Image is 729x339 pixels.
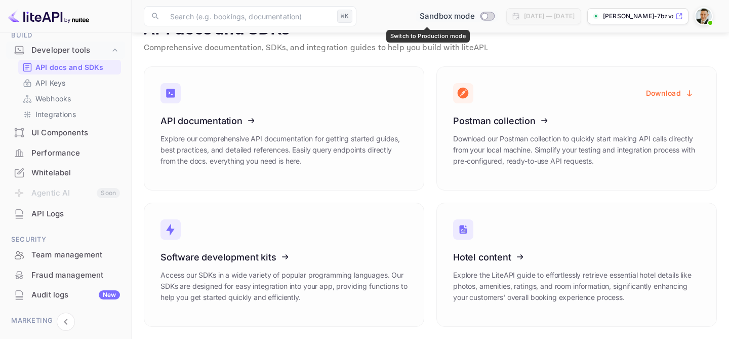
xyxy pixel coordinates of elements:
div: Fraud management [6,266,125,285]
img: Hari Luker [696,8,712,24]
p: Explore the LiteAPI guide to effortlessly retrieve essential hotel details like photos, amenities... [453,270,700,303]
p: Download our Postman collection to quickly start making API calls directly from your local machin... [453,133,700,167]
div: UI Components [6,123,125,143]
button: Download [640,83,700,103]
div: API Logs [6,204,125,224]
a: API documentationExplore our comprehensive API documentation for getting started guides, best pra... [144,66,424,191]
input: Search (e.g. bookings, documentation) [164,6,333,26]
h3: Hotel content [453,252,700,262]
span: Sandbox mode [420,11,475,22]
div: Audit logsNew [6,285,125,305]
span: Marketing [6,315,125,326]
p: [PERSON_NAME]-7bzva.[PERSON_NAME]... [603,12,673,21]
div: Team management [6,245,125,265]
p: API docs and SDKs [144,20,717,40]
p: API docs and SDKs [35,62,104,72]
a: Fraud management [6,266,125,284]
div: API docs and SDKs [18,60,121,74]
a: API Keys [22,78,117,88]
div: Developer tools [31,45,110,56]
h3: API documentation [160,116,408,126]
a: Hotel contentExplore the LiteAPI guide to effortlessly retrieve essential hotel details like phot... [436,203,717,327]
a: UI Components [6,123,125,142]
h3: Software development kits [160,252,408,262]
a: Software development kitsAccess our SDKs in a wide variety of popular programming languages. Our ... [144,203,424,327]
span: Build [6,30,125,41]
div: Switch to Production mode [416,11,498,22]
div: Whitelabel [31,167,120,179]
p: Explore our comprehensive API documentation for getting started guides, best practices, and detai... [160,133,408,167]
div: Webhooks [18,91,121,106]
div: Developer tools [6,42,125,59]
p: API Keys [35,78,65,88]
div: New [99,290,120,299]
a: API docs and SDKs [22,62,117,72]
p: Access our SDKs in a wide variety of popular programming languages. Our SDKs are designed for eas... [160,270,408,303]
div: API Logs [31,208,120,220]
div: ⌘K [337,10,352,23]
p: Integrations [35,109,76,120]
h3: Postman collection [453,116,700,126]
div: [DATE] — [DATE] [524,12,575,21]
div: Integrations [18,107,121,122]
a: Whitelabel [6,163,125,182]
div: Audit logs [31,289,120,301]
div: Team management [31,249,120,261]
span: Security [6,234,125,245]
button: Collapse navigation [57,313,75,331]
p: Comprehensive documentation, SDKs, and integration guides to help you build with liteAPI. [144,42,717,54]
a: Team management [6,245,125,264]
div: Switch to Production mode [386,30,470,43]
div: Performance [6,143,125,163]
a: Webhooks [22,93,117,104]
a: Audit logsNew [6,285,125,304]
a: Performance [6,143,125,162]
a: API Logs [6,204,125,223]
div: Whitelabel [6,163,125,183]
div: UI Components [31,127,120,139]
a: Integrations [22,109,117,120]
img: LiteAPI logo [8,8,89,24]
div: API Keys [18,76,121,90]
p: Webhooks [35,93,71,104]
div: Fraud management [31,270,120,281]
div: Performance [31,147,120,159]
